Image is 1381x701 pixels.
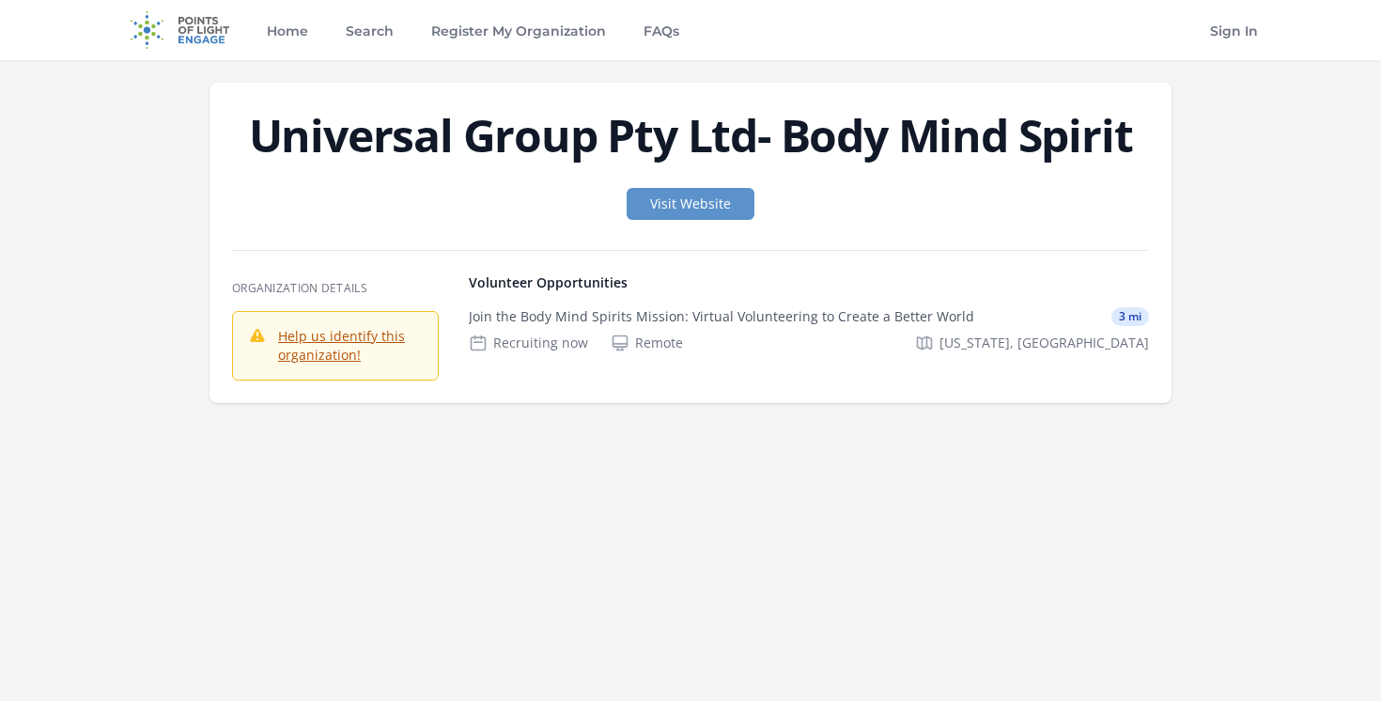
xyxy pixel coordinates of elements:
h1: Universal Group Pty Ltd- Body Mind Spirit [232,113,1149,158]
a: Join the Body Mind Spirits Mission: Virtual Volunteering to Create a Better World 3 mi Recruiting... [461,292,1156,367]
h4: Volunteer Opportunities [469,273,1149,292]
a: Visit Website [627,188,754,220]
a: Help us identify this organization! [278,327,405,364]
div: Remote [611,334,683,352]
div: Join the Body Mind Spirits Mission: Virtual Volunteering to Create a Better World [469,307,974,326]
span: [US_STATE], [GEOGRAPHIC_DATA] [939,334,1149,352]
h3: Organization Details [232,281,439,296]
span: 3 mi [1111,307,1149,326]
div: Recruiting now [469,334,588,352]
